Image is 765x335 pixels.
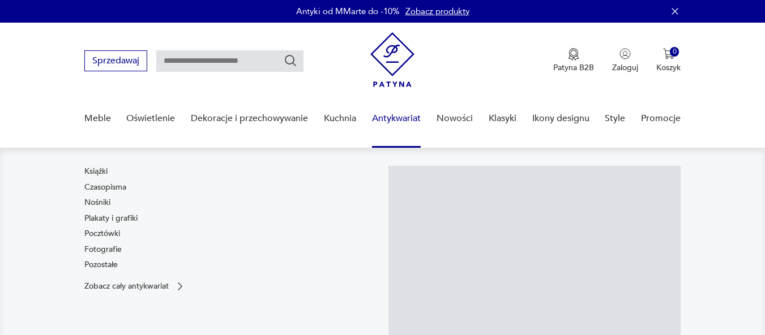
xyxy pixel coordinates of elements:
a: Pocztówki [84,228,120,239]
div: 0 [670,47,679,57]
p: Patyna B2B [553,62,594,73]
a: Kuchnia [324,97,356,140]
a: Meble [84,97,111,140]
button: Patyna B2B [553,48,594,73]
a: Dekoracje i przechowywanie [191,97,308,140]
button: Szukaj [284,54,297,67]
a: Nowości [437,97,473,140]
button: Sprzedawaj [84,50,147,71]
a: Czasopisma [84,182,126,193]
a: Klasyki [489,97,516,140]
a: Fotografie [84,244,122,255]
a: Promocje [641,97,681,140]
img: Ikona koszyka [663,48,674,59]
a: Sprzedawaj [84,58,147,66]
p: Antyki od MMarte do -10% [296,6,400,17]
img: Ikonka użytkownika [619,48,631,59]
a: Książki [84,166,108,177]
a: Nośniki [84,197,110,208]
a: Zobacz produkty [405,6,469,17]
p: Koszyk [656,62,681,73]
a: Plakaty i grafiki [84,213,138,224]
button: 0Koszyk [656,48,681,73]
img: Ikona medalu [568,48,579,61]
button: Zaloguj [612,48,638,73]
p: Zobacz cały antykwariat [84,282,169,290]
a: Ikony designu [532,97,589,140]
a: Zobacz cały antykwariat [84,281,186,292]
a: Antykwariat [372,97,421,140]
a: Oświetlenie [126,97,175,140]
a: Pozostałe [84,259,118,270]
p: Zaloguj [612,62,638,73]
a: Ikona medaluPatyna B2B [553,48,594,73]
a: Style [605,97,625,140]
img: Patyna - sklep z meblami i dekoracjami vintage [370,32,414,87]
